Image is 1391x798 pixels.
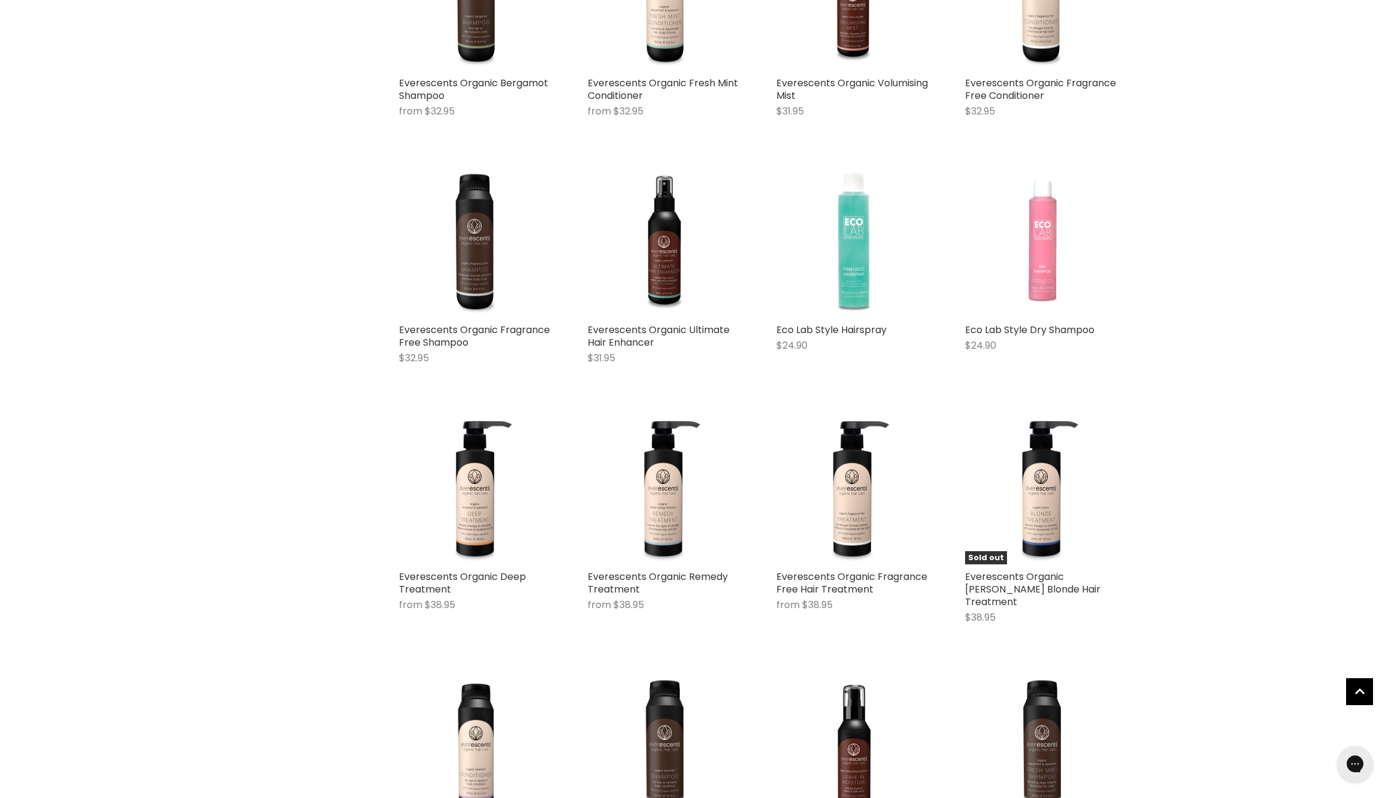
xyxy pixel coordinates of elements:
[588,598,611,612] span: from
[776,323,887,337] a: Eco Lab Style Hairspray
[588,104,611,118] span: from
[399,570,526,596] a: Everescents Organic Deep Treatment
[399,76,548,102] a: Everescents Organic Bergamot Shampoo
[399,104,422,118] span: from
[425,598,455,612] span: $38.95
[613,104,643,118] span: $32.95
[802,598,833,612] span: $38.95
[399,412,552,564] img: Everescents Organic Deep Treatment
[588,323,730,349] a: Everescents Organic Ultimate Hair Enhancer
[965,323,1094,337] a: Eco Lab Style Dry Shampoo
[1331,742,1379,786] iframe: Gorgias live chat messenger
[399,323,550,349] a: Everescents Organic Fragrance Free Shampoo
[776,165,929,318] img: Eco Lab Style Hairspray
[965,165,1118,318] a: Eco Lab Style Dry Shampoo
[965,412,1118,564] a: Everescents Organic Berry Blonde Hair TreatmentSold out
[588,165,740,318] a: Everescents Organic Ultimate Hair Enhancer
[776,412,929,564] img: Everescents Organic Fragrance Free Hair Treatment
[588,570,728,596] a: Everescents Organic Remedy Treatment
[425,104,455,118] span: $32.95
[399,351,429,365] span: $32.95
[965,412,1118,564] img: Everescents Organic Berry Blonde Hair Treatment
[776,76,928,102] a: Everescents Organic Volumising Mist
[588,351,615,365] span: $31.95
[965,570,1100,609] a: Everescents Organic [PERSON_NAME] Blonde Hair Treatment
[776,570,927,596] a: Everescents Organic Fragrance Free Hair Treatment
[965,610,996,624] span: $38.95
[965,338,996,352] span: $24.90
[776,598,800,612] span: from
[399,598,422,612] span: from
[588,76,738,102] a: Everescents Organic Fresh Mint Conditioner
[613,598,644,612] span: $38.95
[965,104,995,118] span: $32.95
[776,104,804,118] span: $31.95
[588,412,740,564] img: Everescents Organic Remedy Treatment
[965,551,1007,565] span: Sold out
[399,165,552,318] img: Everescents Organic Fragrance Free Shampoo
[776,338,808,352] span: $24.90
[965,76,1116,102] a: Everescents Organic Fragrance Free Conditioner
